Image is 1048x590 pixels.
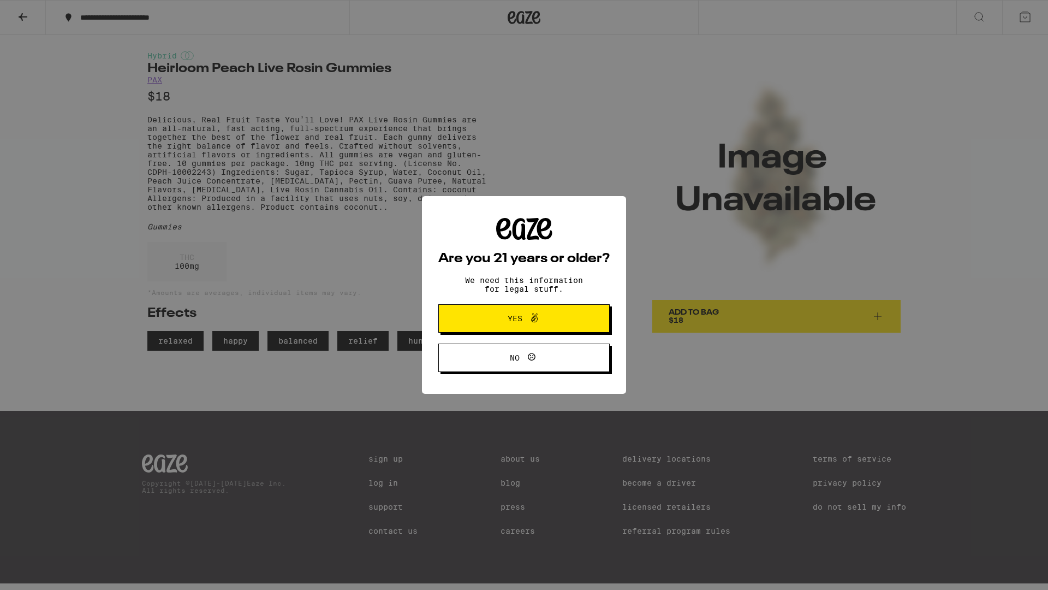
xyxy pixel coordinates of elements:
[438,344,610,372] button: No
[510,354,520,362] span: No
[438,304,610,333] button: Yes
[508,315,522,322] span: Yes
[456,276,592,293] p: We need this information for legal stuff.
[438,252,610,265] h2: Are you 21 years or older?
